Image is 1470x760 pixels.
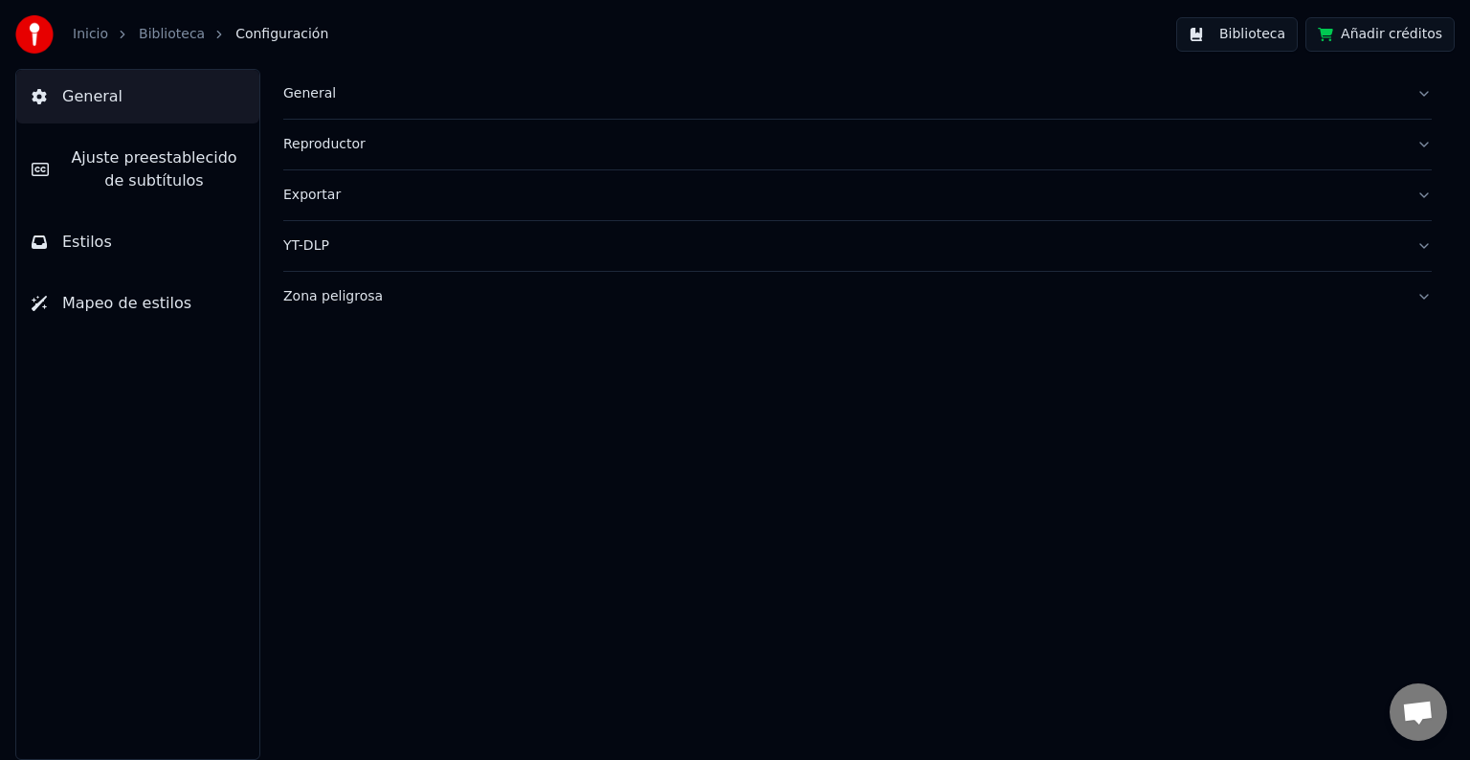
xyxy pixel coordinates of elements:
button: General [283,69,1432,119]
span: Mapeo de estilos [62,292,191,315]
button: Estilos [16,215,259,269]
span: General [62,85,122,108]
div: Zona peligrosa [283,287,1401,306]
div: General [283,84,1401,103]
span: Estilos [62,231,112,254]
button: General [16,70,259,123]
button: Mapeo de estilos [16,277,259,330]
span: Ajuste preestablecido de subtítulos [64,146,244,192]
a: Biblioteca [139,25,205,44]
img: youka [15,15,54,54]
button: YT-DLP [283,221,1432,271]
div: Chat abierto [1390,683,1447,741]
button: Reproductor [283,120,1432,169]
button: Exportar [283,170,1432,220]
button: Ajuste preestablecido de subtítulos [16,131,259,208]
nav: breadcrumb [73,25,328,44]
div: Reproductor [283,135,1401,154]
button: Biblioteca [1176,17,1298,52]
span: Configuración [235,25,328,44]
button: Zona peligrosa [283,272,1432,322]
a: Inicio [73,25,108,44]
div: Exportar [283,186,1401,205]
button: Añadir créditos [1305,17,1455,52]
div: YT-DLP [283,236,1401,256]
